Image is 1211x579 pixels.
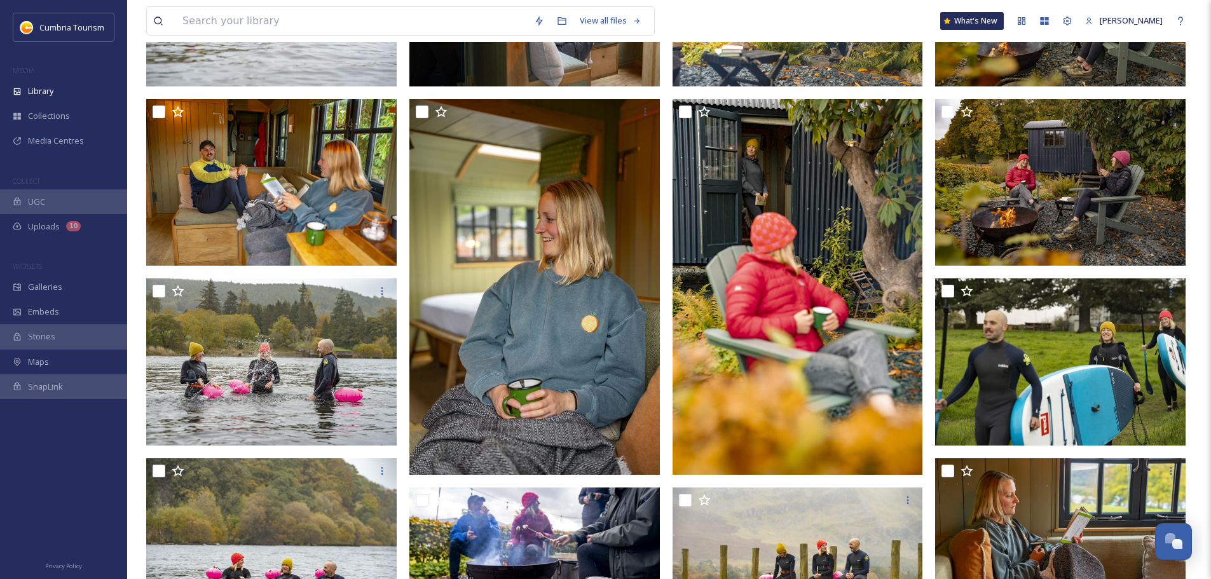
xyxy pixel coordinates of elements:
span: Embeds [28,306,59,318]
img: images.jpg [20,21,33,34]
span: Privacy Policy [45,562,82,570]
span: Maps [28,356,49,368]
span: UGC [28,196,45,208]
span: COLLECT [13,176,40,186]
span: Stories [28,330,55,343]
a: Privacy Policy [45,557,82,573]
span: Galleries [28,281,62,293]
span: Library [28,85,53,97]
span: SnapLink [28,381,63,393]
img: 20241017_PaulMitchell_CUMBRIATOURISM_AnotherPlace_-9.jpg [935,99,1186,266]
span: Collections [28,110,70,122]
span: Cumbria Tourism [39,22,104,33]
span: WIDGETS [13,261,42,271]
img: 20241017_PaulMitchell_CUMBRIATOURISM_AnotherPlace_-79.jpg [935,278,1186,446]
img: 20241017_PaulMitchell_CUMBRIATOURISM_AnotherPlace_-102.jpg [146,278,397,446]
a: View all files [573,8,648,33]
button: Open Chat [1155,523,1192,560]
img: 20241017_PaulMitchell_CUMBRIATOURISM_AnotherPlace_-12.jpg [673,99,923,475]
a: [PERSON_NAME] [1079,8,1169,33]
a: What's New [940,12,1004,30]
span: Uploads [28,221,60,233]
img: 20241017_PaulMitchell_CUMBRIATOURISM_AnotherPlace_-51.jpg [409,99,660,475]
span: Media Centres [28,135,84,147]
div: 10 [66,221,81,231]
img: 20241017_PaulMitchell_CUMBRIATOURISM_AnotherPlace_-59.jpg [146,99,397,266]
span: [PERSON_NAME] [1100,15,1163,26]
span: MEDIA [13,65,35,75]
input: Search your library [176,7,528,35]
